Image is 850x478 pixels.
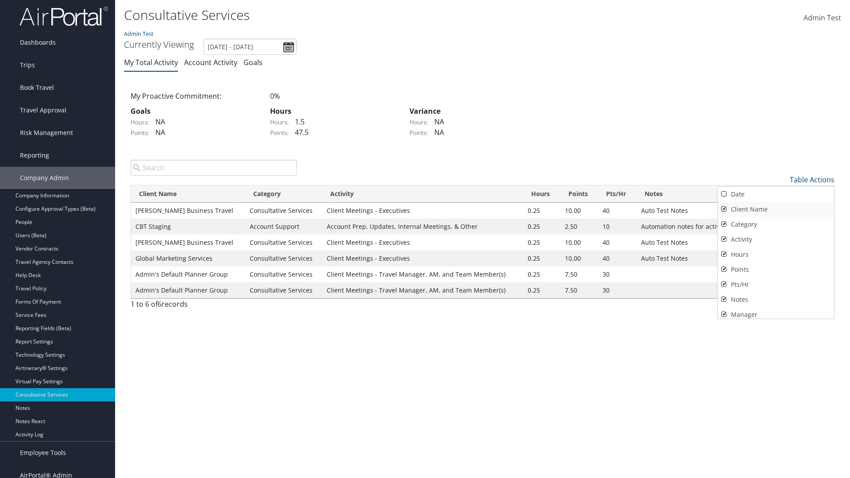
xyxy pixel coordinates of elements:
span: Dashboards [20,31,56,54]
span: Reporting [20,144,49,166]
a: Manager [718,307,834,322]
span: Company Admin [20,167,69,189]
span: Employee Tools [20,442,66,464]
a: Points [718,262,834,277]
img: airportal-logo.png [19,6,108,27]
a: Date [718,187,834,202]
span: Travel Approval [20,99,66,121]
a: Category [718,217,834,232]
a: Pts/Hr [718,277,834,292]
a: Notes [718,292,834,307]
span: Risk Management [20,122,73,144]
span: Book Travel [20,77,54,99]
span: Trips [20,54,35,76]
a: Hours [718,247,834,262]
a: Client Name [718,202,834,217]
a: Activity [718,232,834,247]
